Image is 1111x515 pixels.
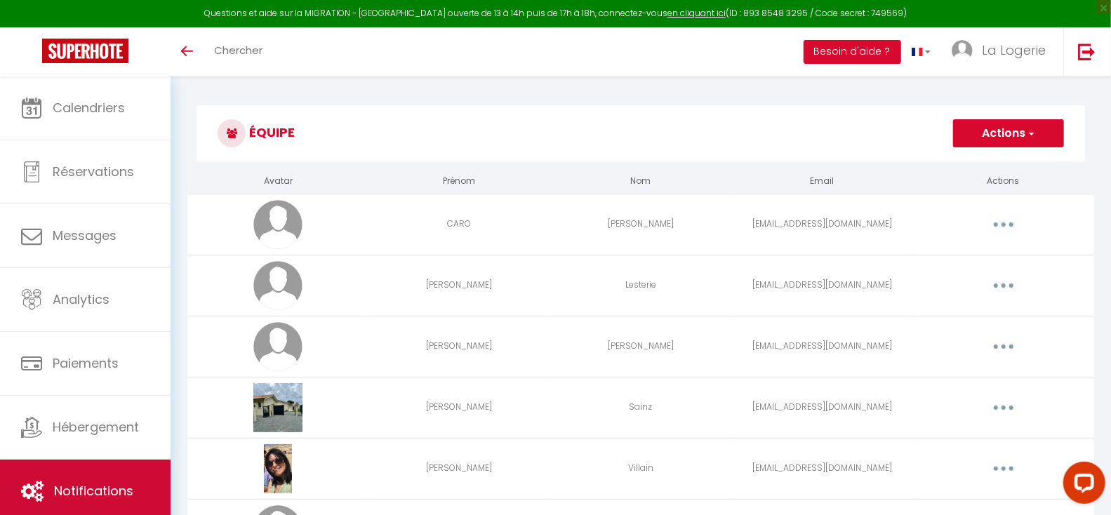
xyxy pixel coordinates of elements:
[53,354,119,372] span: Paiements
[953,119,1064,147] button: Actions
[253,200,302,249] img: avatar.png
[804,40,901,64] button: Besoin d'aide ?
[253,322,302,371] img: avatar.png
[731,316,912,377] td: [EMAIL_ADDRESS][DOMAIN_NAME]
[982,41,1046,59] span: La Logerie
[187,169,368,194] th: Avatar
[731,194,912,255] td: [EMAIL_ADDRESS][DOMAIN_NAME]
[731,438,912,499] td: [EMAIL_ADDRESS][DOMAIN_NAME]
[204,27,273,76] a: Chercher
[550,377,731,438] td: Sainz
[54,482,133,500] span: Notifications
[53,418,139,436] span: Hébergement
[53,290,109,308] span: Analytics
[941,27,1063,76] a: ... La Logerie
[667,7,726,19] a: en cliquant ici
[253,261,302,310] img: avatar.png
[253,383,302,432] img: 17215935784329.jpeg
[368,316,550,377] td: [PERSON_NAME]
[550,169,731,194] th: Nom
[731,255,912,316] td: [EMAIL_ADDRESS][DOMAIN_NAME]
[550,194,731,255] td: [PERSON_NAME]
[368,438,550,499] td: [PERSON_NAME]
[550,255,731,316] td: Lesterie
[952,40,973,61] img: ...
[42,39,128,63] img: Super Booking
[913,169,1094,194] th: Actions
[53,163,134,180] span: Réservations
[550,438,731,499] td: Villain
[214,43,262,58] span: Chercher
[197,105,1085,161] h3: Équipe
[53,99,125,116] span: Calendriers
[368,377,550,438] td: [PERSON_NAME]
[1052,456,1111,515] iframe: LiveChat chat widget
[550,316,731,377] td: [PERSON_NAME]
[368,194,550,255] td: CARO
[731,377,912,438] td: [EMAIL_ADDRESS][DOMAIN_NAME]
[1078,43,1096,60] img: logout
[368,255,550,316] td: [PERSON_NAME]
[53,227,117,244] span: Messages
[731,169,912,194] th: Email
[264,444,292,493] img: 17215941155975.jpg
[368,169,550,194] th: Prénom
